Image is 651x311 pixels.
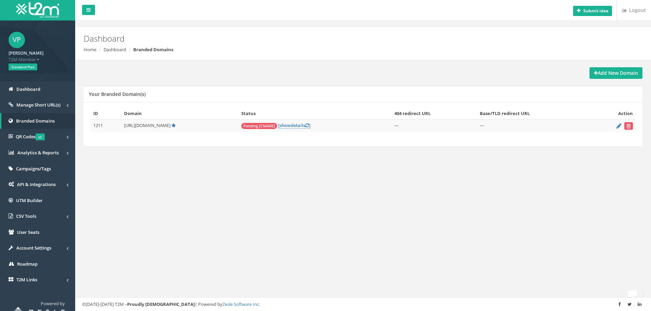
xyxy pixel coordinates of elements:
span: Manage Short URL(s) [16,102,60,108]
span: T2M Links [16,277,37,283]
td: 1211 [91,119,121,133]
span: T2M Member [9,56,67,63]
strong: [PERSON_NAME] [9,50,43,56]
a: Home [84,46,96,53]
h5: Your Branded Domain(s) [89,91,146,97]
th: 404 redirect URL [392,108,477,119]
strong: Branded Domains [133,46,173,53]
a: Open chat [622,284,643,304]
span: Pending [CNAME] [241,123,277,129]
span: Account Settings [16,245,51,251]
span: Standard Plan [9,63,37,70]
span: API & Integrations [17,181,56,187]
span: Dashboard [16,86,40,92]
span: [URL][DOMAIN_NAME] [124,122,171,128]
th: Status [239,108,392,119]
span: VP [9,32,25,48]
a: [PERSON_NAME] T2M Member [9,48,67,62]
span: Roadmap [17,261,38,267]
img: T2M [16,2,59,18]
span: Branded Domains [16,118,55,124]
span: show [280,122,291,128]
th: ID [91,108,121,119]
th: Base/TLD redirect URL [477,108,591,119]
a: Dashboard [104,46,126,53]
span: Campaigns/Tags [16,166,51,172]
a: Add New Domain [589,67,642,79]
h2: Dashboard [84,34,548,43]
strong: Proudly [DEMOGRAPHIC_DATA] [127,301,195,307]
a: Zesle Software Inc. [222,301,260,307]
b: Submit idea [583,8,608,14]
td: — [477,119,591,133]
th: Domain [121,108,239,119]
strong: Add New Domain [594,70,638,76]
a: [showdetails] [278,122,310,129]
td: — [392,119,477,133]
div: ©[DATE]-[DATE] T2M – | Powered by [82,301,644,308]
span: User Seats [17,229,39,235]
button: Submit idea [573,6,612,16]
span: v2 [36,133,45,140]
span: Analytics & Reports [17,150,59,156]
span: QR Codes [16,133,45,140]
th: Action [591,108,636,119]
span: UTM Builder [16,197,43,203]
a: Default [172,122,176,128]
span: CSV Tools [16,213,36,219]
span: Powered by [41,300,65,307]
